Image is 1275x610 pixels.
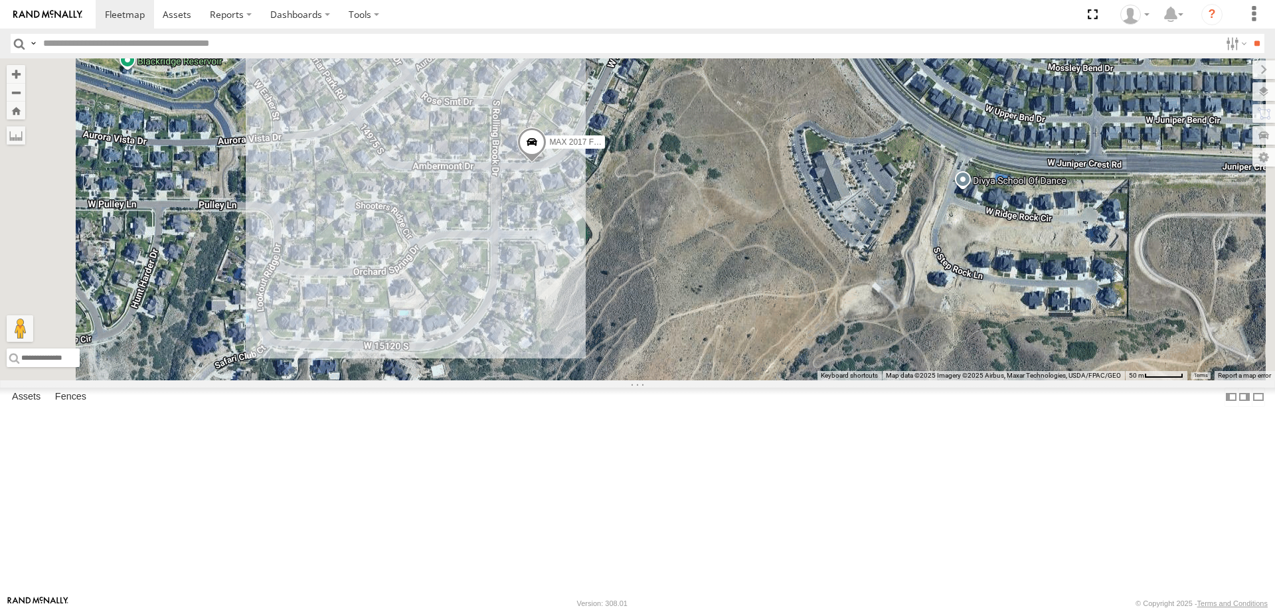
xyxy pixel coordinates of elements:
[821,371,878,380] button: Keyboard shortcuts
[1252,148,1275,167] label: Map Settings
[48,388,93,406] label: Fences
[1252,388,1265,407] label: Hide Summary Table
[1197,599,1268,607] a: Terms and Conditions
[549,137,607,147] span: MAX 2017 F150
[7,65,25,83] button: Zoom in
[1225,388,1238,407] label: Dock Summary Table to the Left
[13,10,82,19] img: rand-logo.svg
[28,34,39,53] label: Search Query
[1218,372,1271,379] a: Report a map error
[7,597,68,610] a: Visit our Website
[577,599,628,607] div: Version: 308.01
[1201,4,1223,25] i: ?
[1136,599,1268,607] div: © Copyright 2025 -
[1194,373,1208,378] a: Terms (opens in new tab)
[1116,5,1154,25] div: Allen Bauer
[1125,371,1187,380] button: Map Scale: 50 m per 55 pixels
[1238,388,1251,407] label: Dock Summary Table to the Right
[7,126,25,145] label: Measure
[5,388,47,406] label: Assets
[886,372,1121,379] span: Map data ©2025 Imagery ©2025 Airbus, Maxar Technologies, USDA/FPAC/GEO
[1129,372,1144,379] span: 50 m
[1221,34,1249,53] label: Search Filter Options
[7,83,25,102] button: Zoom out
[7,102,25,119] button: Zoom Home
[7,315,33,342] button: Drag Pegman onto the map to open Street View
